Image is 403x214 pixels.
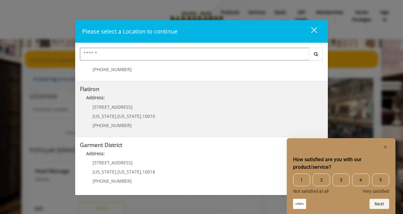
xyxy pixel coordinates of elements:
span: [PHONE_NUMBER] [93,178,132,184]
div: How satisfied are you with our product/service? Select an option from 1 to 5, with 1 being Not sa... [293,143,389,209]
span: Very satisfied [363,189,389,194]
b: Address: [86,150,105,156]
span: 2 [313,174,330,186]
span: 10010 [142,113,155,119]
span: [US_STATE] [93,169,116,175]
div: Center Select [80,48,323,64]
span: [STREET_ADDRESS] [93,104,133,110]
span: Not satisfied at all [293,189,328,194]
span: Please select a Location to continue [82,28,177,35]
button: close dialog [299,25,321,38]
b: Address: [86,95,105,101]
div: close dialog [304,27,316,36]
span: , [141,169,142,175]
span: [PHONE_NUMBER] [93,122,132,128]
span: 4 [352,174,369,186]
button: Hide survey [382,143,389,151]
span: , [116,113,117,119]
div: How satisfied are you with our product/service? Select an option from 1 to 5, with 1 being Not sa... [293,174,389,194]
span: 5 [372,174,389,186]
span: 3 [333,174,350,186]
span: , [141,113,142,119]
b: Garment District [80,141,122,149]
span: [US_STATE] [117,113,141,119]
button: Next question [370,199,389,209]
span: [STREET_ADDRESS] [93,160,133,166]
span: , [116,169,117,175]
i: Search button [312,52,320,56]
span: [US_STATE] [93,113,116,119]
h2: How satisfied are you with our product/service? Select an option from 1 to 5, with 1 being Not sa... [293,156,389,171]
span: 1 [293,174,310,186]
span: 10018 [142,169,155,175]
b: Flatiron [80,85,99,93]
span: [US_STATE] [117,169,141,175]
span: [PHONE_NUMBER] [93,66,132,72]
input: Search Center [80,48,309,60]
